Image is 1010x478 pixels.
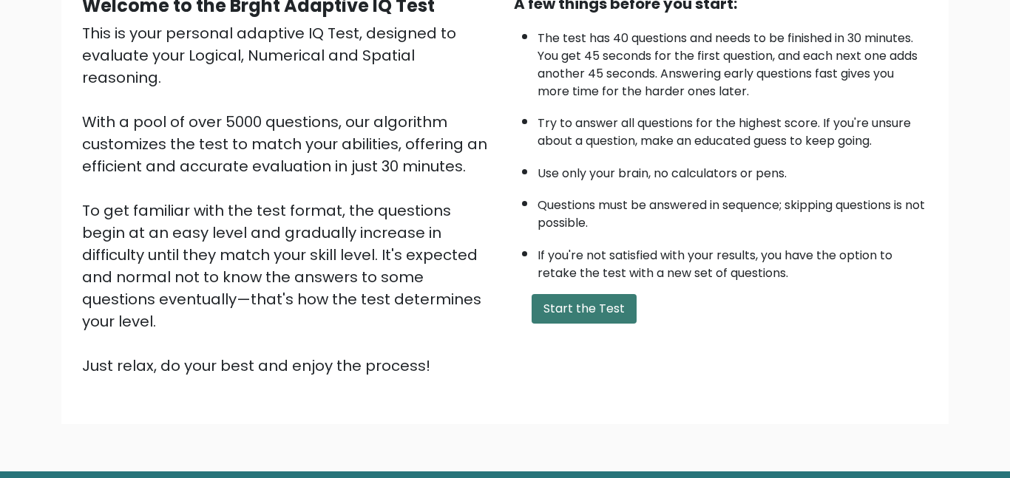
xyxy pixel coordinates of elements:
li: Use only your brain, no calculators or pens. [538,157,928,182]
button: Start the Test [532,294,637,324]
div: This is your personal adaptive IQ Test, designed to evaluate your Logical, Numerical and Spatial ... [82,22,496,377]
li: If you're not satisfied with your results, you have the option to retake the test with a new set ... [538,239,928,282]
li: Try to answer all questions for the highest score. If you're unsure about a question, make an edu... [538,107,928,150]
li: Questions must be answered in sequence; skipping questions is not possible. [538,189,928,232]
li: The test has 40 questions and needs to be finished in 30 minutes. You get 45 seconds for the firs... [538,22,928,100]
